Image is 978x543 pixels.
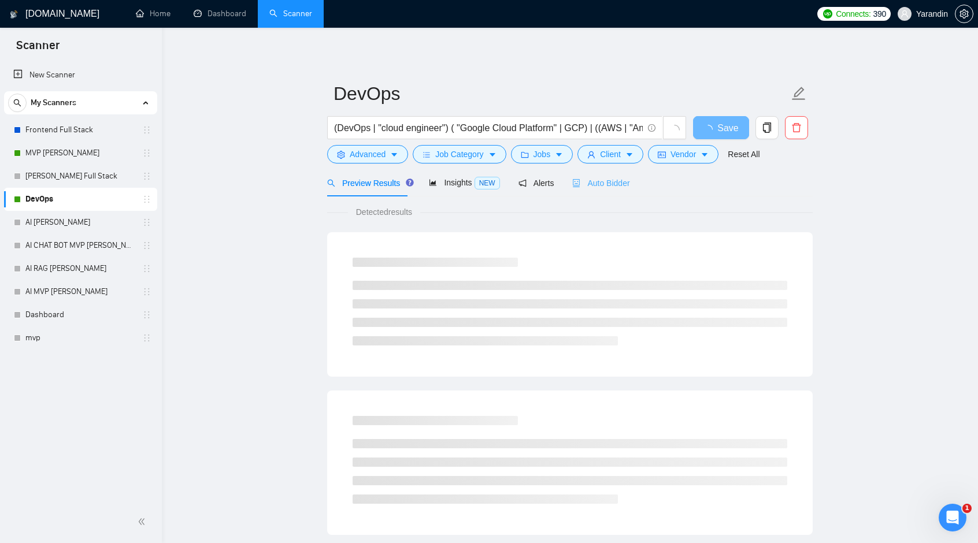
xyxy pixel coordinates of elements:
span: info-circle [648,124,655,132]
a: searchScanner [269,9,312,18]
span: robot [572,179,580,187]
button: copy [755,116,779,139]
span: caret-down [555,150,563,159]
input: Search Freelance Jobs... [334,121,643,135]
div: Tooltip anchor [405,177,415,188]
span: folder [521,150,529,159]
a: Dashboard [25,303,135,326]
span: holder [142,287,151,296]
a: AI [PERSON_NAME] [25,211,135,234]
a: homeHome [136,9,171,18]
button: settingAdvancedcaret-down [327,145,408,163]
span: edit [791,86,806,101]
span: user [901,10,909,18]
span: Advanced [350,148,386,161]
span: caret-down [625,150,634,159]
span: setting [337,150,345,159]
span: caret-down [390,150,398,159]
span: Detected results [348,206,420,218]
span: holder [142,264,151,273]
a: DevOps [25,188,135,211]
a: Reset All [728,148,760,161]
button: Save [693,116,749,139]
span: Save [717,121,738,135]
span: Insights [429,178,499,187]
span: Client [600,148,621,161]
a: AI RAG [PERSON_NAME] [25,257,135,280]
span: My Scanners [31,91,76,114]
img: logo [10,5,18,24]
a: AI CHAT BOT MVP [PERSON_NAME] [25,234,135,257]
li: New Scanner [4,64,157,87]
span: Auto Bidder [572,178,629,188]
button: delete [785,116,808,139]
span: caret-down [488,150,497,159]
span: Job Category [435,148,483,161]
span: Alerts [518,178,554,188]
span: Preview Results [327,178,410,188]
a: setting [955,9,973,18]
button: folderJobscaret-down [511,145,573,163]
button: barsJob Categorycaret-down [413,145,506,163]
a: New Scanner [13,64,148,87]
span: loading [669,125,680,135]
span: search [9,99,26,107]
span: idcard [658,150,666,159]
span: Jobs [534,148,551,161]
span: holder [142,195,151,204]
input: Scanner name... [334,79,789,108]
img: upwork-logo.png [823,9,832,18]
span: Connects: [836,8,870,20]
span: setting [955,9,973,18]
span: notification [518,179,527,187]
span: holder [142,218,151,227]
a: Frontend Full Stack [25,118,135,142]
button: setting [955,5,973,23]
span: bars [423,150,431,159]
a: [PERSON_NAME] Full Stack [25,165,135,188]
span: search [327,179,335,187]
span: holder [142,241,151,250]
a: dashboardDashboard [194,9,246,18]
span: holder [142,333,151,343]
span: Scanner [7,37,69,61]
a: AI MVP [PERSON_NAME] [25,280,135,303]
span: Vendor [670,148,696,161]
span: 1 [962,504,972,513]
span: holder [142,172,151,181]
span: 390 [873,8,886,20]
span: holder [142,310,151,319]
span: copy [756,122,778,133]
span: loading [703,125,717,134]
span: user [587,150,595,159]
button: idcardVendorcaret-down [648,145,718,163]
span: area-chart [429,178,437,187]
button: userClientcaret-down [577,145,643,163]
a: mvp [25,326,135,349]
span: delete [786,122,807,133]
a: MVP [PERSON_NAME] [25,142,135,165]
span: caret-down [701,150,709,159]
span: double-left [138,516,149,527]
span: holder [142,148,151,158]
span: holder [142,125,151,135]
iframe: Intercom live chat [939,504,966,531]
li: My Scanners [4,91,157,349]
button: search [8,94,27,112]
span: NEW [475,177,500,189]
